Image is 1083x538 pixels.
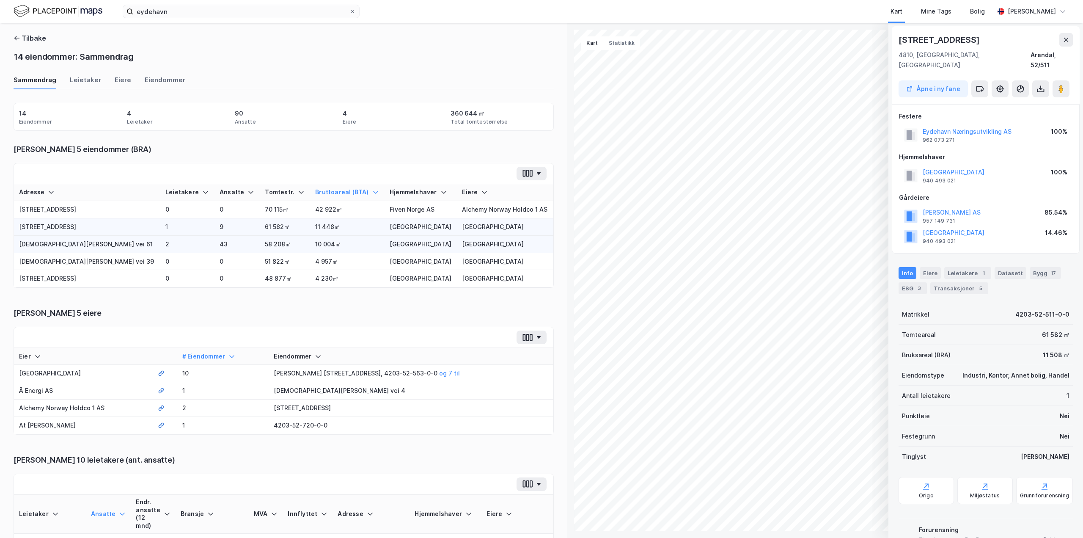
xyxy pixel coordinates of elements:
[14,308,554,318] div: [PERSON_NAME] 5 eiere
[235,119,256,125] div: Ansatte
[915,284,924,292] div: 3
[457,236,553,253] td: [GEOGRAPHIC_DATA]
[214,253,260,270] td: 0
[970,6,985,17] div: Bolig
[390,188,452,196] div: Hjemmelshaver
[177,365,269,382] td: 10
[14,417,153,434] td: At [PERSON_NAME]
[919,492,934,499] div: Origo
[254,510,278,518] div: MVA
[91,510,126,518] div: Ansatte
[899,282,927,294] div: ESG
[14,201,160,218] td: [STREET_ADDRESS]
[1015,309,1069,320] div: 4203-52-511-0-0
[310,253,385,270] td: 4 957㎡
[457,218,553,236] td: [GEOGRAPHIC_DATA]
[962,370,1069,381] div: Industri, Kontor, Annet bolig, Handel
[385,201,457,218] td: Fiven Norge AS
[451,108,484,119] div: 360 644 ㎡
[274,353,548,361] div: Eiendommer
[19,510,81,518] div: Leietaker
[133,5,349,18] input: Søk på adresse, matrikkel, gårdeiere, leietakere eller personer
[343,119,356,125] div: Eiere
[14,455,554,465] div: [PERSON_NAME] 10 leietakere (ant. ansatte)
[14,236,160,253] td: [DEMOGRAPHIC_DATA][PERSON_NAME] vei 61
[214,218,260,236] td: 9
[902,391,951,401] div: Antall leietakere
[14,365,153,382] td: [GEOGRAPHIC_DATA]
[70,75,101,89] div: Leietaker
[1060,411,1069,421] div: Nei
[462,188,548,196] div: Eiere
[145,75,185,89] div: Eiendommer
[214,236,260,253] td: 43
[260,270,310,287] td: 48 877㎡
[385,218,457,236] td: [GEOGRAPHIC_DATA]
[385,253,457,270] td: [GEOGRAPHIC_DATA]
[136,498,170,530] div: Endr. ansatte (12 mnd)
[1045,207,1067,218] div: 85.54%
[385,270,457,287] td: [GEOGRAPHIC_DATA]
[310,270,385,287] td: 4 230㎡
[1042,330,1069,340] div: 61 582 ㎡
[457,201,553,218] td: Alchemy Norway Holdco 1 AS
[165,188,209,196] div: Leietakere
[1041,497,1083,538] iframe: Chat Widget
[891,6,902,17] div: Kart
[1049,269,1058,277] div: 17
[1021,452,1069,462] div: [PERSON_NAME]
[385,236,457,253] td: [GEOGRAPHIC_DATA]
[14,382,153,400] td: Å Energi AS
[1020,492,1069,499] div: Grunnforurensning
[115,75,131,89] div: Eiere
[899,152,1072,162] div: Hjemmelshaver
[338,510,404,518] div: Adresse
[127,108,131,119] div: 4
[14,4,102,19] img: logo.f888ab2527a4732fd821a326f86c7f29.svg
[14,33,46,43] button: Tilbake
[923,238,956,245] div: 940 493 021
[19,108,26,119] div: 14
[177,382,269,400] td: 1
[902,431,935,441] div: Festegrunn
[899,80,968,97] button: Åpne i ny fane
[1008,6,1056,17] div: [PERSON_NAME]
[19,188,155,196] div: Adresse
[260,218,310,236] td: 61 582㎡
[260,201,310,218] td: 70 115㎡
[288,510,327,518] div: Innflyttet
[343,108,347,119] div: 4
[1051,167,1067,177] div: 100%
[1031,50,1073,70] div: Arendal, 52/511
[214,201,260,218] td: 0
[19,353,148,361] div: Eier
[902,309,929,320] div: Matrikkel
[260,253,310,270] td: 51 822㎡
[1030,267,1061,279] div: Bygg
[970,492,1000,499] div: Miljøstatus
[274,368,548,378] div: [PERSON_NAME] [STREET_ADDRESS], 4203-52-563-0-0
[1045,228,1067,238] div: 14.46%
[310,218,385,236] td: 11 448㎡
[160,253,214,270] td: 0
[269,382,553,400] td: [DEMOGRAPHIC_DATA][PERSON_NAME] vei 4
[1051,127,1067,137] div: 100%
[902,411,930,421] div: Punktleie
[1060,431,1069,441] div: Nei
[310,201,385,218] td: 42 922㎡
[160,236,214,253] td: 2
[181,510,244,518] div: Bransje
[923,218,955,224] div: 957 149 731
[160,201,214,218] td: 0
[19,119,52,125] div: Eiendommer
[14,144,554,155] div: [PERSON_NAME] 5 eiendommer (BRA)
[899,50,1031,70] div: 4810, [GEOGRAPHIC_DATA], [GEOGRAPHIC_DATA]
[177,417,269,434] td: 1
[930,282,988,294] div: Transaksjoner
[921,6,951,17] div: Mine Tags
[457,253,553,270] td: [GEOGRAPHIC_DATA]
[581,36,603,50] button: Kart
[899,111,1072,121] div: Festere
[14,75,56,89] div: Sammendrag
